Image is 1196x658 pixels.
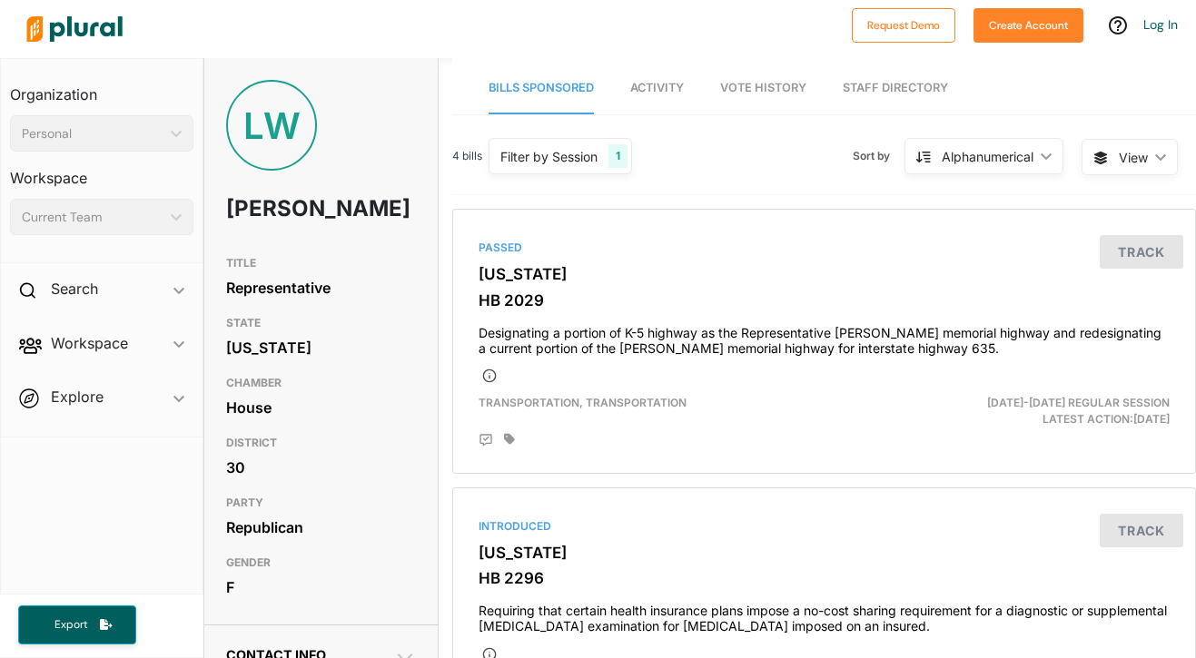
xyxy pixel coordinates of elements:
[489,81,594,94] span: Bills Sponsored
[1119,148,1148,167] span: View
[226,394,415,421] div: House
[226,454,415,481] div: 30
[226,432,415,454] h3: DISTRICT
[22,208,163,227] div: Current Team
[504,433,515,446] div: Add tags
[500,147,598,166] div: Filter by Session
[479,291,1170,309] h3: HB 2029
[630,63,684,114] a: Activity
[479,569,1170,587] h3: HB 2296
[974,8,1083,43] button: Create Account
[479,433,493,447] div: Add Position Statement
[1143,16,1178,33] a: Log In
[942,147,1033,166] div: Alphanumerical
[479,240,1170,256] div: Passed
[852,15,955,34] a: Request Demo
[226,552,415,574] h3: GENDER
[479,265,1170,283] h3: [US_STATE]
[226,492,415,514] h3: PARTY
[226,312,415,334] h3: STATE
[479,396,687,409] span: Transportation, Transportation
[853,148,904,164] span: Sort by
[489,63,594,114] a: Bills Sponsored
[51,279,98,299] h2: Search
[608,144,628,168] div: 1
[226,334,415,361] div: [US_STATE]
[18,605,136,644] button: Export
[974,15,1083,34] a: Create Account
[843,63,948,114] a: Staff Directory
[852,8,955,43] button: Request Demo
[22,124,163,143] div: Personal
[226,372,415,394] h3: CHAMBER
[10,68,193,108] h3: Organization
[226,514,415,541] div: Republican
[479,594,1170,634] h4: Requiring that certain health insurance plans impose a no-cost sharing requirement for a diagnost...
[226,274,415,301] div: Representative
[226,182,340,236] h1: [PERSON_NAME]
[1100,235,1183,269] button: Track
[10,152,193,192] h3: Workspace
[479,518,1170,535] div: Introduced
[720,81,806,94] span: Vote History
[226,252,415,274] h3: TITLE
[479,317,1170,357] h4: Designating a portion of K-5 highway as the Representative [PERSON_NAME] memorial highway and red...
[479,544,1170,562] h3: [US_STATE]
[944,395,1183,427] div: Latest Action: [DATE]
[720,63,806,114] a: Vote History
[987,396,1170,409] span: [DATE]-[DATE] Regular Session
[630,81,684,94] span: Activity
[452,148,482,164] span: 4 bills
[42,617,100,633] span: Export
[226,80,317,171] div: LW
[226,574,415,601] div: F
[1100,514,1183,547] button: Track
